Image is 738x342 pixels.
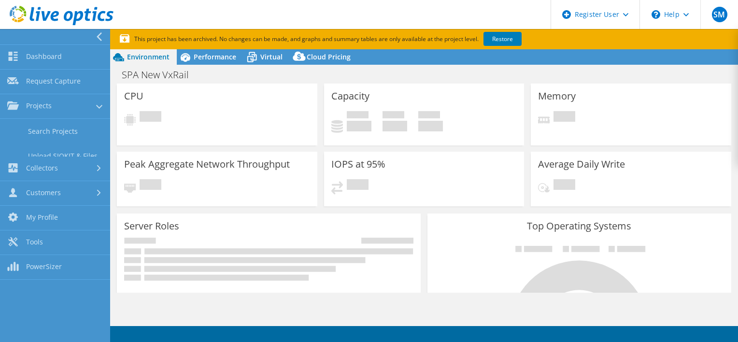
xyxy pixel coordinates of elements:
[538,159,625,170] h3: Average Daily Write
[553,179,575,192] span: Pending
[124,159,290,170] h3: Peak Aggregate Network Throughput
[120,34,593,44] p: This project has been archived. No changes can be made, and graphs and summary tables are only av...
[124,221,179,231] h3: Server Roles
[712,7,727,22] span: SM
[331,91,369,101] h3: Capacity
[260,52,283,61] span: Virtual
[418,121,443,131] h4: 0 GiB
[652,10,660,19] svg: \n
[383,121,407,131] h4: 0 GiB
[483,32,522,46] a: Restore
[383,111,404,121] span: Free
[194,52,236,61] span: Performance
[435,221,724,231] h3: Top Operating Systems
[418,111,440,121] span: Total
[117,70,204,80] h1: SPA New VxRail
[127,52,170,61] span: Environment
[140,111,161,124] span: Pending
[553,111,575,124] span: Pending
[140,179,161,192] span: Pending
[331,159,385,170] h3: IOPS at 95%
[347,121,371,131] h4: 0 GiB
[347,179,369,192] span: Pending
[124,91,143,101] h3: CPU
[538,91,576,101] h3: Memory
[307,52,351,61] span: Cloud Pricing
[347,111,369,121] span: Used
